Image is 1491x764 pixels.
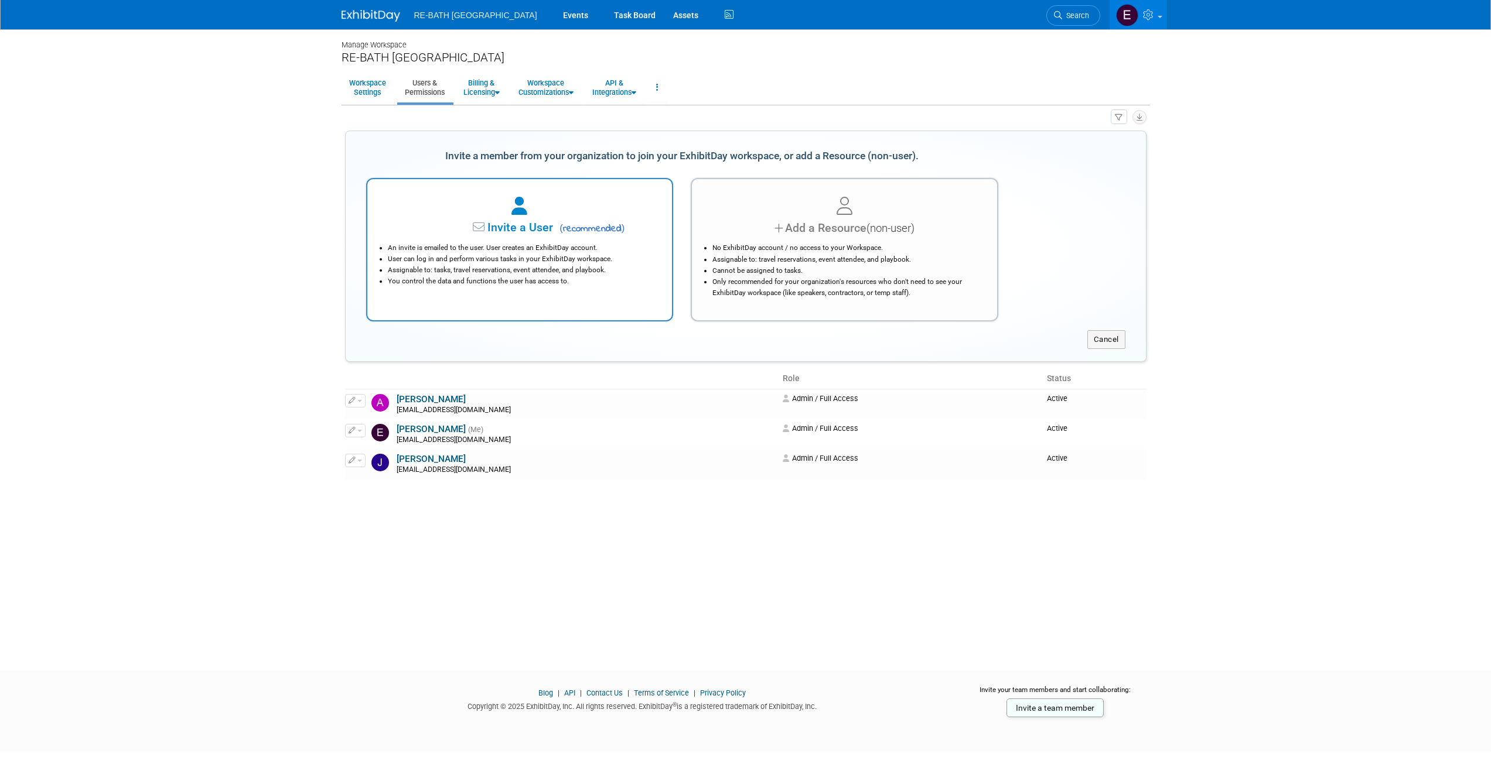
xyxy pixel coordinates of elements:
[342,10,400,22] img: ExhibitDay
[397,465,776,475] div: [EMAIL_ADDRESS][DOMAIN_NAME]
[1042,369,1146,389] th: Status
[559,222,563,234] span: (
[783,454,858,462] span: Admin / Full Access
[712,265,982,276] li: Cannot be assigned to tasks.
[468,426,483,434] span: (Me)
[388,253,658,265] li: User can log in and perform various tasks in your ExhibitDay workspace.
[397,436,776,445] div: [EMAIL_ADDRESS][DOMAIN_NAME]
[866,222,915,235] span: (non-user)
[397,424,466,434] a: [PERSON_NAME]
[673,701,677,708] sup: ®
[783,394,858,403] span: Admin / Full Access
[634,688,689,697] a: Terms of Service
[371,424,389,441] img: Ethan Gledhill
[1087,330,1125,349] button: Cancel
[1116,4,1138,26] img: Ethan Gledhill
[371,454,389,471] img: Joshua Schofield
[577,688,585,697] span: |
[586,688,623,697] a: Contact Us
[712,254,982,265] li: Assignable to: travel reservations, event attendee, and playbook.
[538,688,553,697] a: Blog
[342,50,1150,65] div: RE-BATH [GEOGRAPHIC_DATA]
[961,685,1150,703] div: Invite your team members and start collaborating:
[1047,394,1067,403] span: Active
[388,276,658,287] li: You control the data and functions the user has access to.
[707,220,982,237] div: Add a Resource
[691,688,698,697] span: |
[700,688,746,697] a: Privacy Policy
[1046,5,1100,26] a: Search
[511,73,581,102] a: WorkspaceCustomizations
[712,242,982,253] li: No ExhibitDay account / no access to your Workspace.
[414,11,537,20] span: RE-BATH [GEOGRAPHIC_DATA]
[1047,424,1067,433] span: Active
[625,688,632,697] span: |
[712,276,982,299] li: Only recommended for your organization's resources who don't need to see your ExhibitDay workspac...
[564,688,575,697] a: API
[388,265,658,276] li: Assignable to: tasks, travel reservations, event attendee, and playbook.
[397,394,466,405] a: [PERSON_NAME]
[1006,698,1104,717] a: Invite a team member
[397,406,776,415] div: [EMAIL_ADDRESS][DOMAIN_NAME]
[778,369,1042,389] th: Role
[555,688,562,697] span: |
[1062,11,1089,20] span: Search
[556,222,625,236] span: recommended
[456,73,507,102] a: Billing &Licensing
[414,221,553,234] span: Invite a User
[342,698,944,712] div: Copyright © 2025 ExhibitDay, Inc. All rights reserved. ExhibitDay is a registered trademark of Ex...
[1047,454,1067,462] span: Active
[388,242,658,253] li: An invite is emailed to the user. User creates an ExhibitDay account.
[342,73,394,102] a: WorkspaceSettings
[397,73,452,102] a: Users &Permissions
[342,29,1150,50] div: Manage Workspace
[585,73,644,102] a: API &Integrations
[371,394,389,412] img: Annie Beason
[397,454,466,464] a: [PERSON_NAME]
[622,222,625,234] span: )
[783,424,858,433] span: Admin / Full Access
[366,143,998,169] div: Invite a member from your organization to join your ExhibitDay workspace, or add a Resource (non-...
